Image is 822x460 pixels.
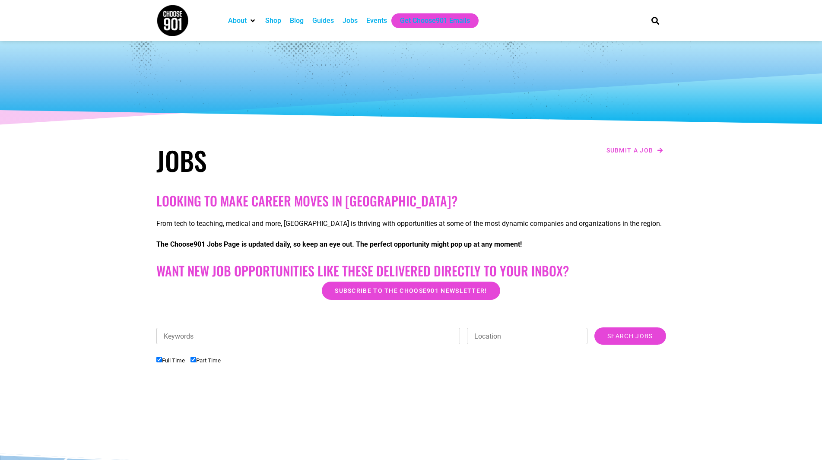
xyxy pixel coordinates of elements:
[366,16,387,26] a: Events
[156,219,666,229] p: From tech to teaching, medical and more, [GEOGRAPHIC_DATA] is thriving with opportunities at some...
[156,145,407,176] h1: Jobs
[335,288,487,294] span: Subscribe to the Choose901 newsletter!
[156,240,522,248] strong: The Choose901 Jobs Page is updated daily, so keep an eye out. The perfect opportunity might pop u...
[400,16,470,26] a: Get Choose901 Emails
[648,13,662,28] div: Search
[156,357,162,362] input: Full Time
[156,263,666,279] h2: Want New Job Opportunities like these Delivered Directly to your Inbox?
[190,357,221,364] label: Part Time
[606,147,654,153] span: Submit a job
[156,357,185,364] label: Full Time
[156,328,460,344] input: Keywords
[467,328,587,344] input: Location
[322,282,500,300] a: Subscribe to the Choose901 newsletter!
[228,16,247,26] a: About
[190,357,196,362] input: Part Time
[312,16,334,26] a: Guides
[290,16,304,26] a: Blog
[265,16,281,26] a: Shop
[224,13,637,28] nav: Main nav
[156,193,666,209] h2: Looking to make career moves in [GEOGRAPHIC_DATA]?
[604,145,666,156] a: Submit a job
[343,16,358,26] a: Jobs
[594,327,666,345] input: Search Jobs
[224,13,261,28] div: About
